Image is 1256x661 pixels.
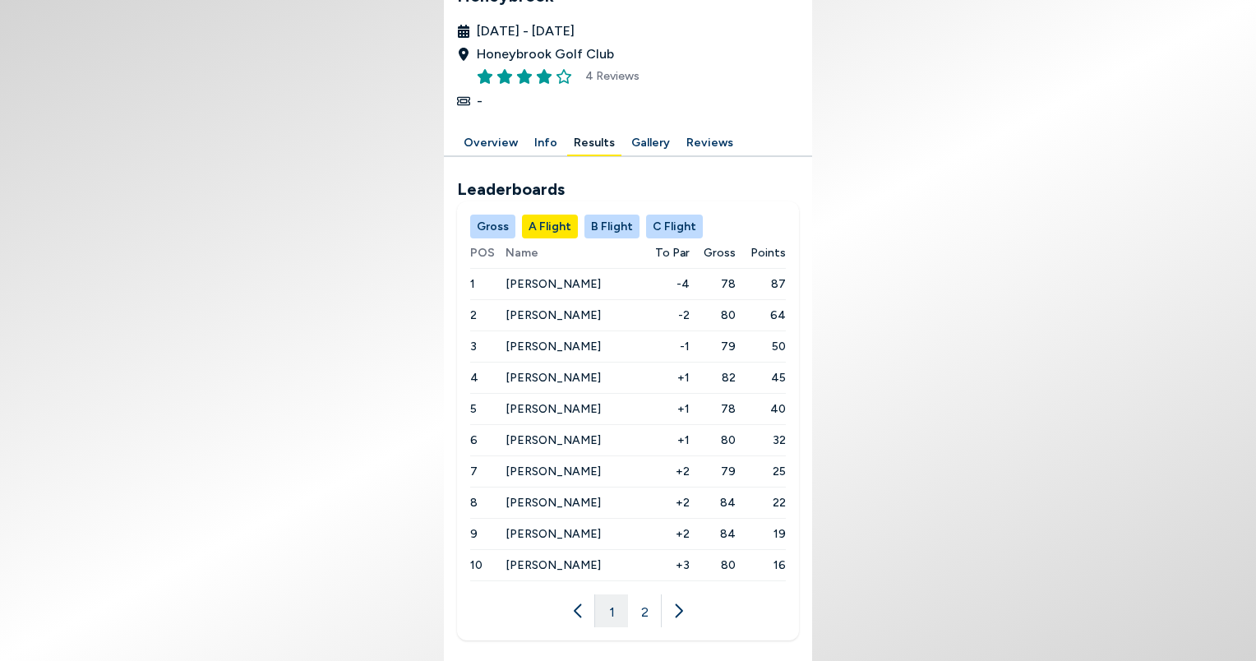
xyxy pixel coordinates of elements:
[736,400,786,418] span: 40
[556,68,572,85] button: Rate this item 5 stars
[470,527,478,541] span: 9
[641,369,690,386] span: +1
[690,369,735,386] span: 82
[506,558,601,572] span: [PERSON_NAME]
[528,131,564,156] button: Info
[477,68,493,85] button: Rate this item 1 stars
[690,494,735,511] span: 84
[628,594,661,627] button: 2
[470,308,477,322] span: 2
[470,371,478,385] span: 4
[470,215,515,238] button: Gross
[506,244,641,261] span: Name
[506,340,601,354] span: [PERSON_NAME]
[516,68,533,85] button: Rate this item 3 stars
[506,527,601,541] span: [PERSON_NAME]
[470,402,477,416] span: 5
[736,338,786,355] span: 50
[477,21,575,41] span: [DATE] - [DATE]
[704,244,736,261] span: Gross
[457,131,524,156] button: Overview
[655,244,690,261] span: To Par
[625,131,676,156] button: Gallery
[506,308,601,322] span: [PERSON_NAME]
[641,400,690,418] span: +1
[736,463,786,480] span: 25
[736,369,786,386] span: 45
[736,432,786,449] span: 32
[641,432,690,449] span: +1
[506,496,601,510] span: [PERSON_NAME]
[641,557,690,574] span: +3
[470,340,477,354] span: 3
[457,177,799,201] h2: Leaderboards
[646,215,703,238] button: C Flight
[506,465,601,478] span: [PERSON_NAME]
[690,432,735,449] span: 80
[736,557,786,574] span: 16
[641,338,690,355] span: -1
[641,463,690,480] span: +2
[736,525,786,543] span: 19
[470,465,478,478] span: 7
[736,275,786,293] span: 87
[750,244,786,261] span: Points
[736,494,786,511] span: 22
[506,371,601,385] span: [PERSON_NAME]
[477,44,614,64] span: Honeybrook Golf Club
[506,277,601,291] span: [PERSON_NAME]
[690,400,735,418] span: 78
[585,67,640,85] span: 4 Reviews
[496,68,513,85] button: Rate this item 2 stars
[641,494,690,511] span: +2
[470,496,478,510] span: 8
[690,525,735,543] span: 84
[584,215,640,238] button: B Flight
[506,433,601,447] span: [PERSON_NAME]
[506,402,601,416] span: [PERSON_NAME]
[457,215,799,238] div: Manage your account
[690,557,735,574] span: 80
[690,275,735,293] span: 78
[477,91,483,111] span: -
[641,525,690,543] span: +2
[567,131,621,156] button: Results
[641,307,690,324] span: -2
[444,131,812,156] div: Manage your account
[690,307,735,324] span: 80
[470,244,506,261] span: POS
[595,594,628,627] button: 1
[470,433,478,447] span: 6
[690,463,735,480] span: 79
[470,558,483,572] span: 10
[522,215,578,238] button: A Flight
[680,131,740,156] button: Reviews
[736,307,786,324] span: 64
[690,338,735,355] span: 79
[470,277,475,291] span: 1
[641,275,690,293] span: -4
[536,68,552,85] button: Rate this item 4 stars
